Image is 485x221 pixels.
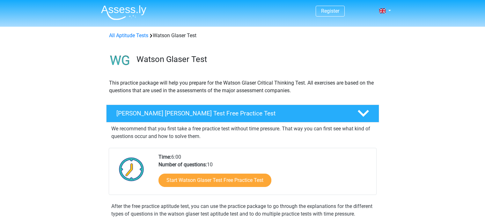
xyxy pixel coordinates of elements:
[107,32,379,39] div: Watson Glaser Test
[136,54,374,64] h3: Watson Glaser Test
[109,32,148,38] a: All Aptitude Tests
[158,162,207,168] b: Number of questions:
[101,5,146,20] img: Assessly
[109,79,376,94] p: This practice package will help you prepare for the Watson Glaser Critical Thinking Test. All exe...
[104,105,382,122] a: [PERSON_NAME] [PERSON_NAME] Test Free Practice Test
[158,154,171,160] b: Time:
[111,125,374,140] p: We recommend that you first take a free practice test without time pressure. That way you can fir...
[109,203,377,218] div: After the free practice aptitude test, you can use the practice package to go through the explana...
[321,8,339,14] a: Register
[154,153,376,195] div: 6:00 10
[107,47,134,74] img: watson glaser test
[116,110,347,117] h4: [PERSON_NAME] [PERSON_NAME] Test Free Practice Test
[115,153,148,185] img: Clock
[158,174,271,187] a: Start Watson Glaser Test Free Practice Test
